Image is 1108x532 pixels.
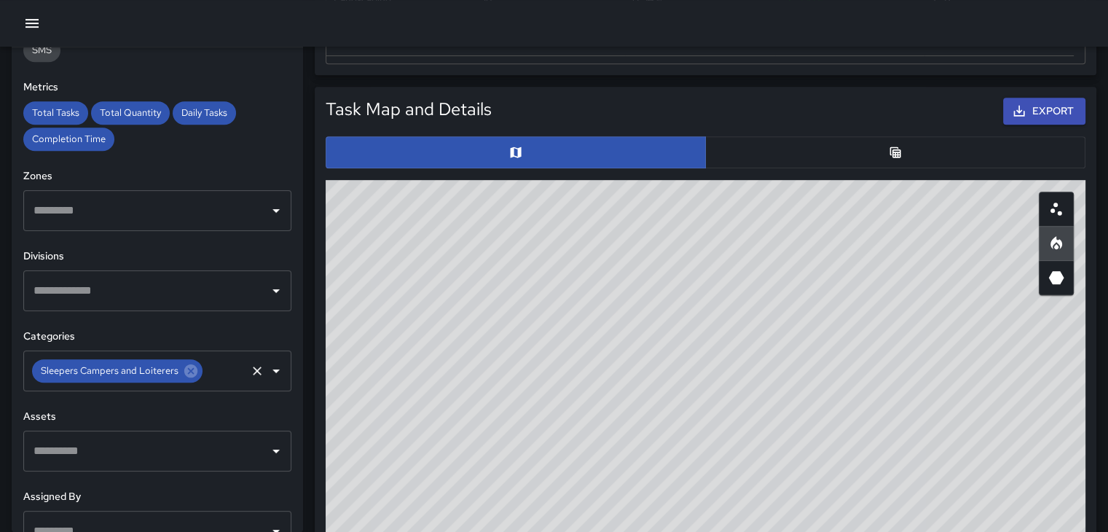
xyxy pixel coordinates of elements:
[23,79,291,95] h6: Metrics
[1003,98,1085,125] button: Export
[23,39,60,62] div: SMS
[173,106,236,119] span: Daily Tasks
[32,362,187,379] span: Sleepers Campers and Loiterers
[705,136,1085,168] button: Table
[266,361,286,381] button: Open
[266,200,286,221] button: Open
[23,168,291,184] h6: Zones
[1039,226,1074,261] button: Heatmap
[1048,235,1065,252] svg: Heatmap
[23,101,88,125] div: Total Tasks
[266,441,286,461] button: Open
[91,106,170,119] span: Total Quantity
[888,145,903,160] svg: Table
[266,281,286,301] button: Open
[508,145,523,160] svg: Map
[23,489,291,505] h6: Assigned By
[326,136,706,168] button: Map
[23,44,60,56] span: SMS
[1048,269,1065,286] svg: 3D Heatmap
[247,361,267,381] button: Clear
[1039,260,1074,295] button: 3D Heatmap
[1048,200,1065,218] svg: Scatterplot
[23,128,114,151] div: Completion Time
[23,133,114,145] span: Completion Time
[173,101,236,125] div: Daily Tasks
[326,98,492,121] h5: Task Map and Details
[32,359,203,383] div: Sleepers Campers and Loiterers
[23,329,291,345] h6: Categories
[1039,192,1074,227] button: Scatterplot
[23,249,291,265] h6: Divisions
[91,101,170,125] div: Total Quantity
[23,106,88,119] span: Total Tasks
[23,409,291,425] h6: Assets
